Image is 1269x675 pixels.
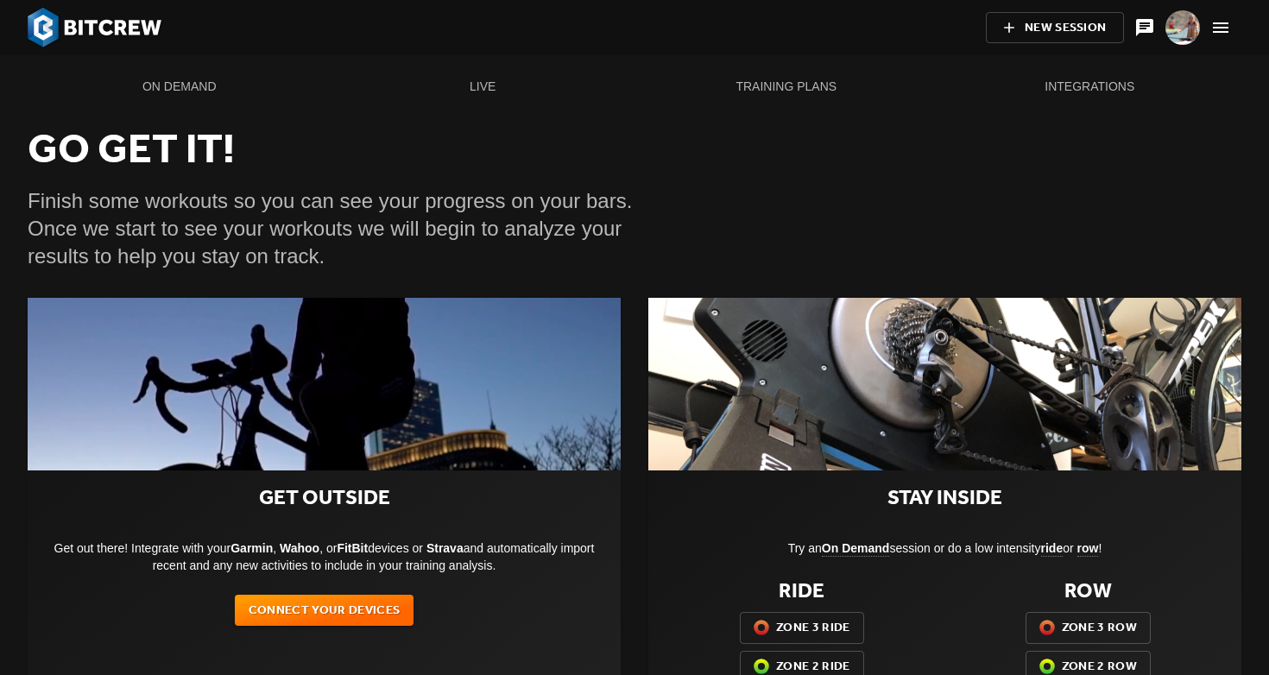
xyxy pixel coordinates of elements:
[662,577,942,605] h1: Ride
[41,484,607,512] span: Get Outside
[28,526,621,647] div: Get out there! Integrate with your , , or devices or and automatically import recent and any new ...
[986,12,1124,44] button: New Session
[1026,612,1151,644] a: Z3(100%)Zone 3 Row
[754,617,850,639] span: Zone 3 Ride
[249,600,400,621] span: Connect Your Devices
[28,124,1241,173] h1: Go get it!
[1039,617,1137,639] span: Zone 3 Row
[1041,541,1064,557] a: ride
[426,541,464,555] strong: Strava
[230,541,273,555] strong: Garmin
[740,612,864,644] a: Z3(100%)Zone 3 Ride
[38,76,321,98] span: On Demand
[342,76,625,98] span: Live
[949,76,1232,98] span: Integrations
[1014,17,1095,39] span: New Session
[949,577,1228,605] h1: Row
[645,76,928,98] span: Training Plans
[28,8,161,47] img: BitCrew
[1077,541,1099,557] a: row
[648,298,1241,470] div: Stay Inside
[822,541,890,557] a: On Demand
[662,484,1228,512] span: Stay Inside
[28,187,634,270] div: Finish some workouts so you can see your progress on your bars. Once we start to see your workout...
[280,541,319,555] strong: Wahoo
[28,298,621,470] div: Stay Inside
[1165,10,1200,45] img: @dani
[235,595,414,627] a: Connect Your Devices
[337,541,368,555] strong: FitBit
